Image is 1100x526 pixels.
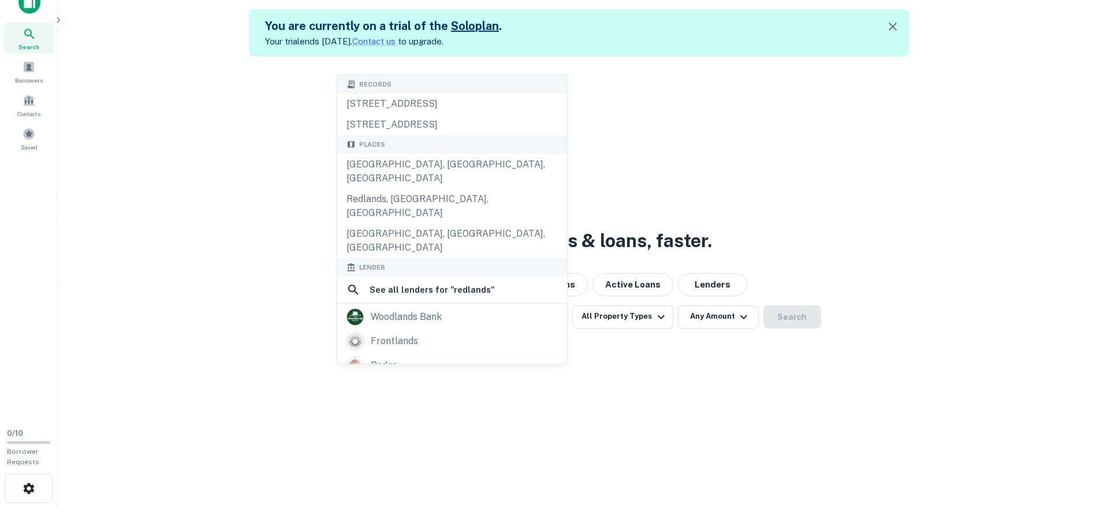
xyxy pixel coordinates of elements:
span: Saved [21,143,38,152]
img: picture [347,333,363,349]
span: Borrowers [15,76,43,85]
h5: You are currently on a trial of the . [265,17,502,35]
div: [STREET_ADDRESS] [337,94,567,114]
a: Contacts [3,89,54,121]
a: Contact us [352,36,396,46]
a: frontlands [337,329,567,353]
span: Records [359,80,391,89]
img: picture [347,357,363,374]
a: Search [3,23,54,54]
button: All Property Types [572,305,673,329]
img: picture [347,309,363,325]
button: Lenders [678,273,747,296]
iframe: Chat Widget [1042,434,1100,489]
span: Borrower Requests [7,447,39,466]
div: [GEOGRAPHIC_DATA], [GEOGRAPHIC_DATA], [GEOGRAPHIC_DATA] [337,223,567,258]
a: Borrowers [3,56,54,87]
p: Your trial ends [DATE]. to upgrade. [265,35,502,49]
div: [STREET_ADDRESS] [337,114,567,135]
div: redco [371,357,398,374]
div: [GEOGRAPHIC_DATA], [GEOGRAPHIC_DATA], [GEOGRAPHIC_DATA] [337,154,567,189]
span: Search [18,42,39,51]
span: Contacts [17,109,40,118]
a: Soloplan [451,19,499,33]
h3: Search lenders & loans, faster. [446,227,712,255]
h6: See all lenders for " redlands " [370,283,495,297]
button: Active Loans [592,273,673,296]
span: 0 / 10 [7,429,23,438]
button: Any Amount [678,305,759,329]
span: Places [359,140,385,150]
div: woodlands bank [371,308,442,326]
a: redco [337,353,567,378]
div: Redlands, [GEOGRAPHIC_DATA], [GEOGRAPHIC_DATA] [337,189,567,223]
a: Saved [3,123,54,154]
span: Lender [359,263,385,273]
div: frontlands [371,333,418,350]
a: woodlands bank [337,305,567,329]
